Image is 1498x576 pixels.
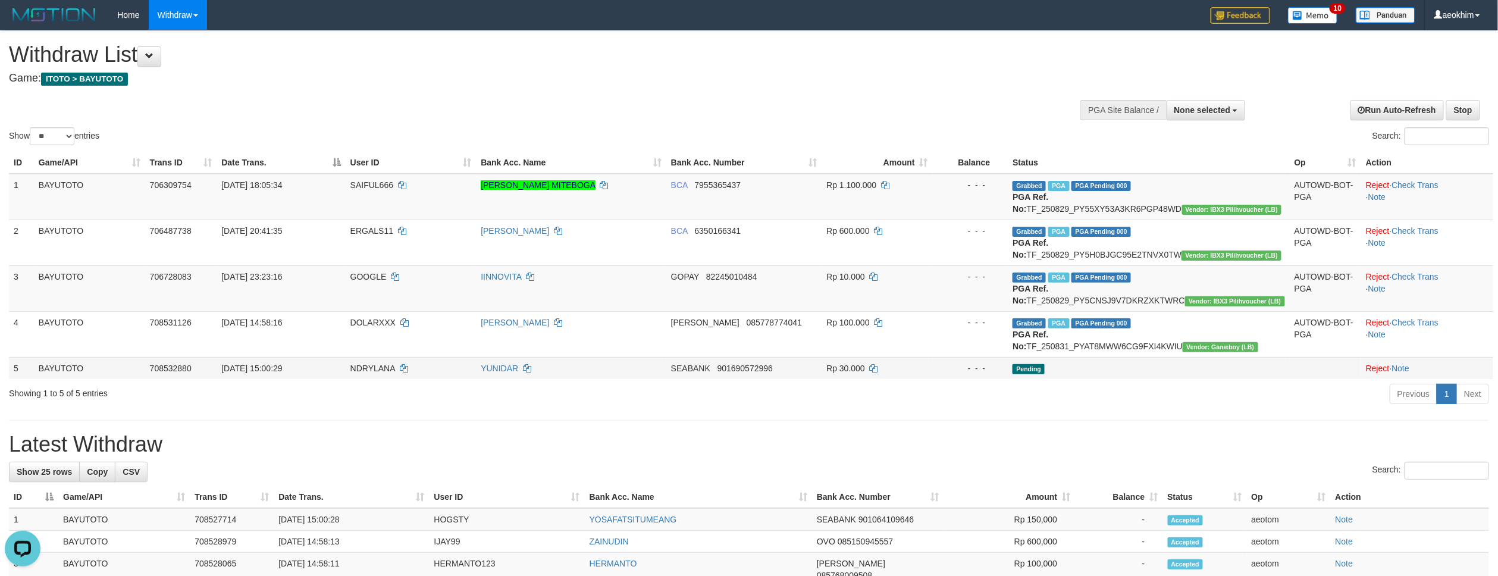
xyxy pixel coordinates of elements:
td: BAYUTOTO [34,357,145,379]
td: · · [1361,311,1493,357]
img: Button%20Memo.svg [1288,7,1338,24]
td: 4 [9,311,34,357]
span: Grabbed [1013,273,1046,283]
span: [PERSON_NAME] [817,559,885,568]
img: MOTION_logo.png [9,6,99,24]
span: CSV [123,467,140,477]
a: Reject [1366,318,1390,327]
td: 1 [9,508,58,531]
td: AUTOWD-BOT-PGA [1290,220,1361,265]
a: 1 [1437,384,1457,404]
td: 2 [9,220,34,265]
label: Search: [1372,127,1489,145]
span: OVO [817,537,835,546]
h1: Latest Withdraw [9,433,1489,456]
th: Game/API: activate to sort column ascending [58,486,190,508]
a: Copy [79,462,115,482]
div: - - - [938,362,1004,374]
a: Note [1336,515,1353,524]
th: Trans ID: activate to sort column ascending [190,486,274,508]
td: aeotom [1247,531,1331,553]
label: Show entries [9,127,99,145]
td: · · [1361,220,1493,265]
span: Copy 82245010484 to clipboard [706,272,757,281]
th: Balance [933,152,1008,174]
a: Reject [1366,226,1390,236]
td: AUTOWD-BOT-PGA [1290,174,1361,220]
a: [PERSON_NAME] [481,226,549,236]
td: TF_250829_PY55XY53A3KR6PGP48WD [1008,174,1289,220]
td: 5 [9,357,34,379]
span: Pending [1013,364,1045,374]
div: - - - [938,225,1004,237]
a: Stop [1446,100,1480,120]
span: Rp 100.000 [826,318,869,327]
td: Rp 600,000 [944,531,1075,553]
span: [DATE] 23:23:16 [221,272,282,281]
th: Date Trans.: activate to sort column descending [217,152,345,174]
td: TF_250831_PYAT8MWW6CG9FXI4KWIU [1008,311,1289,357]
a: Note [1368,238,1386,248]
th: Action [1361,152,1493,174]
span: PGA Pending [1071,181,1131,191]
span: BCA [671,180,688,190]
a: HERMANTO [590,559,637,568]
a: Note [1368,284,1386,293]
span: GOOGLE [350,272,387,281]
span: Copy 7955365437 to clipboard [695,180,741,190]
td: · [1361,357,1493,379]
th: User ID: activate to sort column ascending [346,152,477,174]
button: None selected [1167,100,1246,120]
span: Copy 085150945557 to clipboard [838,537,893,546]
td: AUTOWD-BOT-PGA [1290,265,1361,311]
span: Rp 10.000 [826,272,865,281]
th: Bank Acc. Number: activate to sort column ascending [812,486,944,508]
span: PGA Pending [1071,318,1131,328]
label: Search: [1372,462,1489,480]
span: Vendor URL: https://dashboard.q2checkout.com/secure [1185,296,1285,306]
span: Show 25 rows [17,467,72,477]
span: SEABANK [817,515,856,524]
a: Note [1336,559,1353,568]
span: Vendor URL: https://dashboard.q2checkout.com/secure [1182,251,1281,261]
button: Open LiveChat chat widget [5,5,40,40]
a: YOSAFATSITUMEANG [590,515,677,524]
span: 706309754 [150,180,192,190]
span: Accepted [1168,515,1204,525]
th: Amount: activate to sort column ascending [944,486,1075,508]
span: NDRYLANA [350,364,395,373]
a: Note [1368,192,1386,202]
h1: Withdraw List [9,43,987,67]
th: Amount: activate to sort column ascending [822,152,932,174]
td: AUTOWD-BOT-PGA [1290,311,1361,357]
td: Rp 150,000 [944,508,1075,531]
span: Marked by aeojona [1048,227,1069,237]
td: HOGSTY [430,508,585,531]
b: PGA Ref. No: [1013,330,1048,351]
a: [PERSON_NAME] [481,318,549,327]
span: Copy 901690572996 to clipboard [717,364,773,373]
th: Date Trans.: activate to sort column ascending [274,486,429,508]
span: SEABANK [671,364,710,373]
th: Balance: activate to sort column ascending [1075,486,1162,508]
span: Vendor URL: https://dashboard.q2checkout.com/secure [1183,342,1258,352]
th: ID [9,152,34,174]
a: Check Trans [1392,180,1439,190]
b: PGA Ref. No: [1013,284,1048,305]
span: Copy 6350166341 to clipboard [695,226,741,236]
span: SAIFUL666 [350,180,393,190]
div: - - - [938,317,1004,328]
th: Op: activate to sort column ascending [1290,152,1361,174]
td: 708528979 [190,531,274,553]
span: Grabbed [1013,318,1046,328]
td: [DATE] 15:00:28 [274,508,429,531]
b: PGA Ref. No: [1013,192,1048,214]
b: PGA Ref. No: [1013,238,1048,259]
a: Reject [1366,364,1390,373]
a: Reject [1366,180,1390,190]
a: Reject [1366,272,1390,281]
span: Grabbed [1013,181,1046,191]
span: Marked by aeojona [1048,181,1069,191]
th: Bank Acc. Name: activate to sort column ascending [476,152,666,174]
th: Trans ID: activate to sort column ascending [145,152,217,174]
